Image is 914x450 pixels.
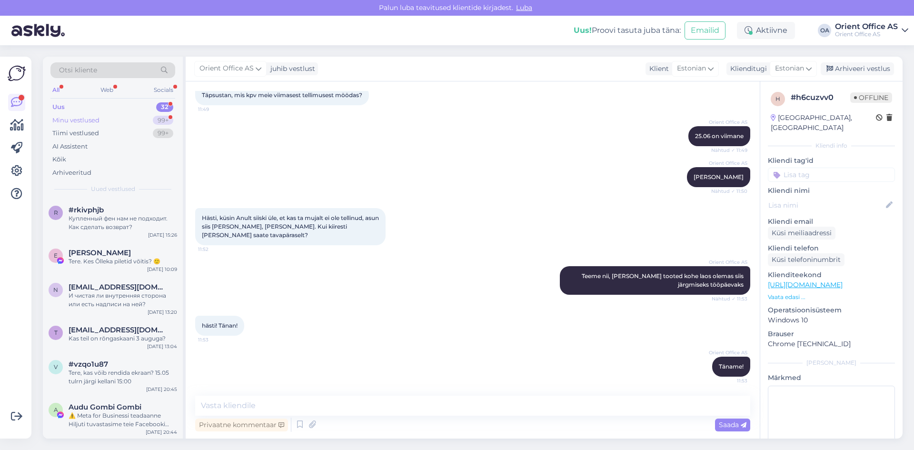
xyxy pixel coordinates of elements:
div: 99+ [153,129,173,138]
span: Täpsustan, mis kpv meie viimasest tellimusest möödas? [202,91,362,99]
div: Minu vestlused [52,116,99,125]
span: Hästi, küsin Anult siiski üle, et kas ta mujalt ei ole tellinud, asun siis [PERSON_NAME], [PERSON... [202,214,380,239]
span: Orient Office AS [709,349,747,356]
div: Kliendi info [768,141,895,150]
span: 11:49 [198,106,234,113]
div: Tere. Kes Õlleka piletid võitis? 🙂 [69,257,177,266]
span: n [53,286,58,293]
p: Kliendi nimi [768,186,895,196]
span: r [54,209,58,216]
span: timakova.katrin@gmail.com [69,326,168,334]
span: A [54,406,58,413]
span: Täname! [719,363,744,370]
span: Uued vestlused [91,185,135,193]
span: Audu Gombi Gombi [69,403,141,411]
span: 11:53 [198,336,234,343]
span: Luba [513,3,535,12]
div: Kas teil on rõngaskaani 3 auguga? [69,334,177,343]
span: Orient Office AS [199,63,254,74]
span: Orient Office AS [709,259,747,266]
img: Askly Logo [8,64,26,82]
div: 99+ [153,116,173,125]
div: All [50,84,61,96]
span: 11:52 [198,246,234,253]
span: Otsi kliente [59,65,97,75]
a: [URL][DOMAIN_NAME] [768,280,843,289]
div: Proovi tasuta juba täna: [574,25,681,36]
div: Купленный фен нам не подходит. Как сделать возврат? [69,214,177,231]
div: Arhiveeritud [52,168,91,178]
div: Küsi telefoninumbrit [768,253,844,266]
div: Orient Office AS [835,23,898,30]
div: [GEOGRAPHIC_DATA], [GEOGRAPHIC_DATA] [771,113,876,133]
a: Orient Office ASOrient Office AS [835,23,908,38]
div: [DATE] 15:26 [148,231,177,239]
span: Estonian [775,63,804,74]
b: Uus! [574,26,592,35]
span: E [54,252,58,259]
div: AI Assistent [52,142,88,151]
div: Uus [52,102,65,112]
span: v [54,363,58,370]
div: [DATE] 20:44 [146,429,177,436]
span: #rkivphjb [69,206,104,214]
span: Estonian [677,63,706,74]
input: Lisa nimi [768,200,884,210]
div: juhib vestlust [267,64,315,74]
div: ⚠️ Meta for Businessi teadaanne Hiljuti tuvastasime teie Facebooki kontol ebatavalisi tegevusi. [... [69,411,177,429]
p: Kliendi tag'id [768,156,895,166]
p: Kliendi email [768,217,895,227]
span: [PERSON_NAME] [694,173,744,180]
p: Operatsioonisüsteem [768,305,895,315]
span: 25.06 on viimane [695,132,744,140]
div: Aktiivne [737,22,795,39]
p: Klienditeekond [768,270,895,280]
div: Tiimi vestlused [52,129,99,138]
div: Kõik [52,155,66,164]
div: [DATE] 10:09 [147,266,177,273]
span: hästi! Tänan! [202,322,238,329]
span: h [775,95,780,102]
span: Offline [850,92,892,103]
div: Klient [646,64,669,74]
div: Küsi meiliaadressi [768,227,835,240]
span: Orient Office AS [709,119,747,126]
p: Kliendi telefon [768,243,895,253]
span: Nähtud ✓ 11:49 [711,147,747,154]
div: Web [99,84,115,96]
span: Saada [719,420,746,429]
div: [DATE] 20:45 [146,386,177,393]
span: natalyamam3@gmail.com [69,283,168,291]
div: И чистая ли внутренняя сторона или есть надписи на ней? [69,291,177,309]
span: t [54,329,58,336]
div: # h6cuzvv0 [791,92,850,103]
div: Socials [152,84,175,96]
div: Orient Office AS [835,30,898,38]
div: OA [818,24,831,37]
p: Brauser [768,329,895,339]
div: Privaatne kommentaar [195,419,288,431]
span: Eva-Maria Virnas [69,249,131,257]
span: #vzqo1u87 [69,360,108,369]
span: Nähtud ✓ 11:50 [711,188,747,195]
p: Chrome [TECHNICAL_ID] [768,339,895,349]
span: Teeme nii, [PERSON_NAME] tooted kohe laos olemas siis järgmiseks tööpäevaks [582,272,745,288]
p: Märkmed [768,373,895,383]
div: 32 [156,102,173,112]
button: Emailid [685,21,725,40]
div: [PERSON_NAME] [768,359,895,367]
span: Nähtud ✓ 11:53 [712,295,747,302]
span: 11:53 [712,377,747,384]
div: [DATE] 13:20 [148,309,177,316]
div: [DATE] 13:04 [147,343,177,350]
input: Lisa tag [768,168,895,182]
p: Vaata edasi ... [768,293,895,301]
p: Windows 10 [768,315,895,325]
span: Orient Office AS [709,160,747,167]
div: Tere, kas võib rendida ekraan? 15.05 tulrn järgi kellani 15:00 [69,369,177,386]
div: Klienditugi [726,64,767,74]
div: Arhiveeri vestlus [821,62,894,75]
